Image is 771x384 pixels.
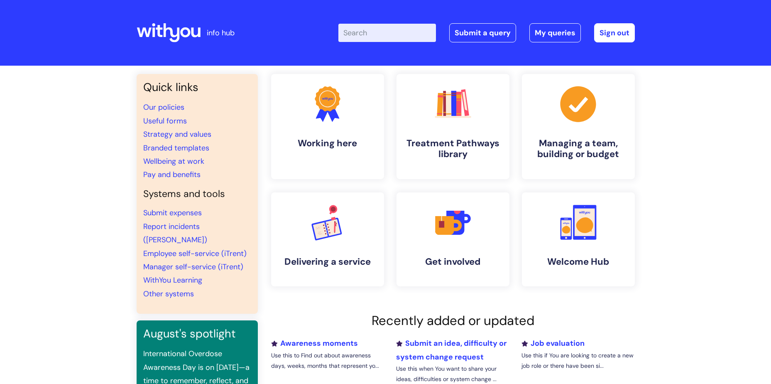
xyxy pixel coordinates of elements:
[271,192,384,286] a: Delivering a service
[521,338,585,348] a: Job evaluation
[143,116,187,126] a: Useful forms
[143,156,204,166] a: Wellbeing at work
[403,256,503,267] h4: Get involved
[143,249,247,258] a: Employee self-service (iTrent)
[522,192,635,286] a: Welcome Hub
[529,23,581,42] a: My queries
[338,24,436,42] input: Search
[207,26,235,39] p: info hub
[449,23,516,42] a: Submit a query
[278,256,377,267] h4: Delivering a service
[143,275,202,285] a: WithYou Learning
[271,338,358,348] a: Awareness moments
[594,23,635,42] a: Sign out
[338,23,635,42] div: | -
[143,188,251,200] h4: Systems and tools
[143,222,207,245] a: Report incidents ([PERSON_NAME])
[143,143,209,153] a: Branded templates
[397,74,509,179] a: Treatment Pathways library
[143,208,202,218] a: Submit expenses
[143,81,251,94] h3: Quick links
[522,74,635,179] a: Managing a team, building or budget
[271,74,384,179] a: Working here
[143,102,184,112] a: Our policies
[143,262,243,272] a: Manager self-service (iTrent)
[271,313,635,328] h2: Recently added or updated
[271,350,384,371] p: Use this to Find out about awareness days, weeks, months that represent yo...
[143,327,251,340] h3: August's spotlight
[529,138,628,160] h4: Managing a team, building or budget
[143,129,211,139] a: Strategy and values
[397,192,509,286] a: Get involved
[521,350,634,371] p: Use this if You are looking to create a new job role or there have been si...
[529,256,628,267] h4: Welcome Hub
[403,138,503,160] h4: Treatment Pathways library
[143,170,201,180] a: Pay and benefits
[278,138,377,149] h4: Working here
[396,338,507,362] a: Submit an idea, difficulty or system change request
[143,289,194,299] a: Other systems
